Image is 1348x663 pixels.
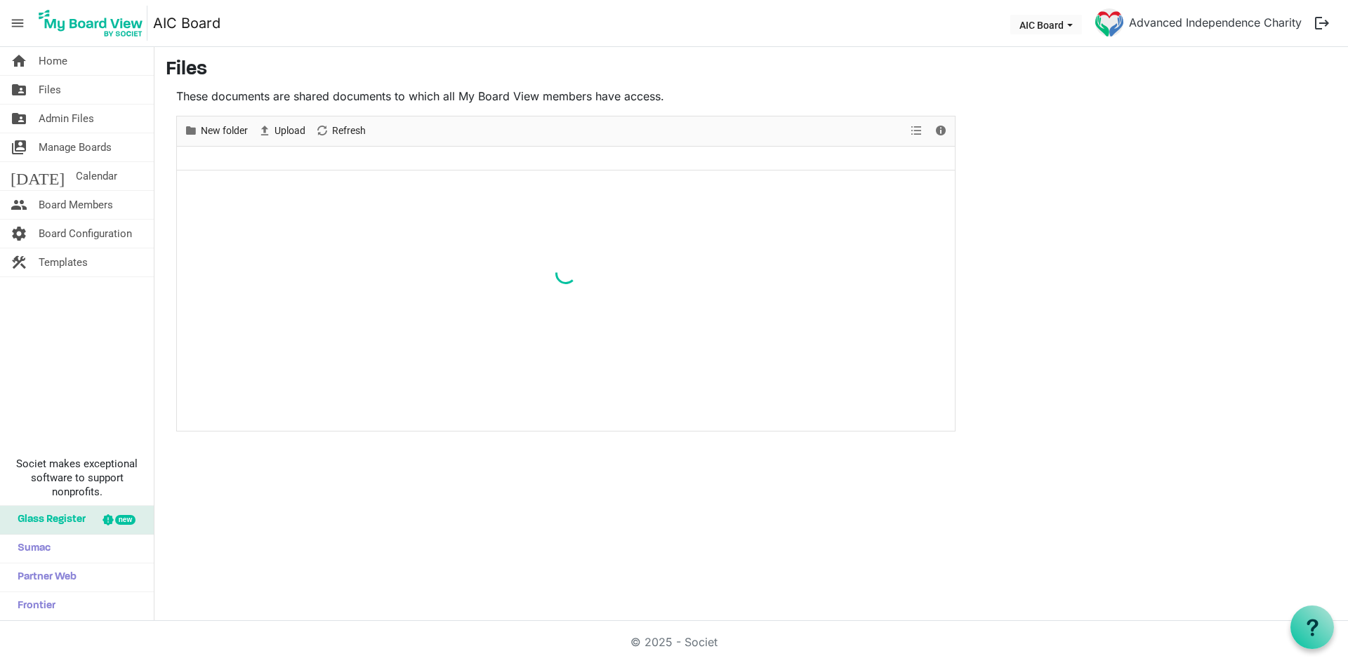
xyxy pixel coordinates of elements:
div: new [115,515,136,525]
span: Sumac [11,535,51,563]
span: Home [39,47,67,75]
span: switch_account [11,133,27,161]
span: Files [39,76,61,104]
span: Admin Files [39,105,94,133]
img: d1t8KpNqxHKmRUsR3MJrA9V02eKBY3nGhBfl8CDyc9Q_4F2890pDD6Y1eVEABTTxgLZSMfcGyz21_043JxjfRA_thumb.png [1095,8,1123,36]
img: My Board View Logo [34,6,147,41]
a: © 2025 - Societ [630,635,718,649]
span: Templates [39,248,88,276]
span: Societ makes exceptional software to support nonprofits. [6,457,147,499]
span: Board Configuration [39,220,132,248]
span: [DATE] [11,162,65,190]
span: Manage Boards [39,133,112,161]
span: people [11,191,27,219]
button: logout [1307,8,1337,38]
span: folder_shared [11,105,27,133]
h3: Files [166,58,1337,82]
p: These documents are shared documents to which all My Board View members have access. [176,88,956,105]
a: My Board View Logo [34,6,153,41]
span: menu [4,10,31,36]
span: construction [11,248,27,276]
span: settings [11,220,27,248]
span: folder_shared [11,76,27,104]
span: Partner Web [11,563,77,591]
span: home [11,47,27,75]
a: Advanced Independence Charity [1123,8,1307,36]
span: Board Members [39,191,113,219]
span: Frontier [11,592,55,620]
span: Calendar [76,162,117,190]
a: AIC Board [153,9,220,37]
button: AIC Board dropdownbutton [1010,15,1082,34]
span: Glass Register [11,506,86,534]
